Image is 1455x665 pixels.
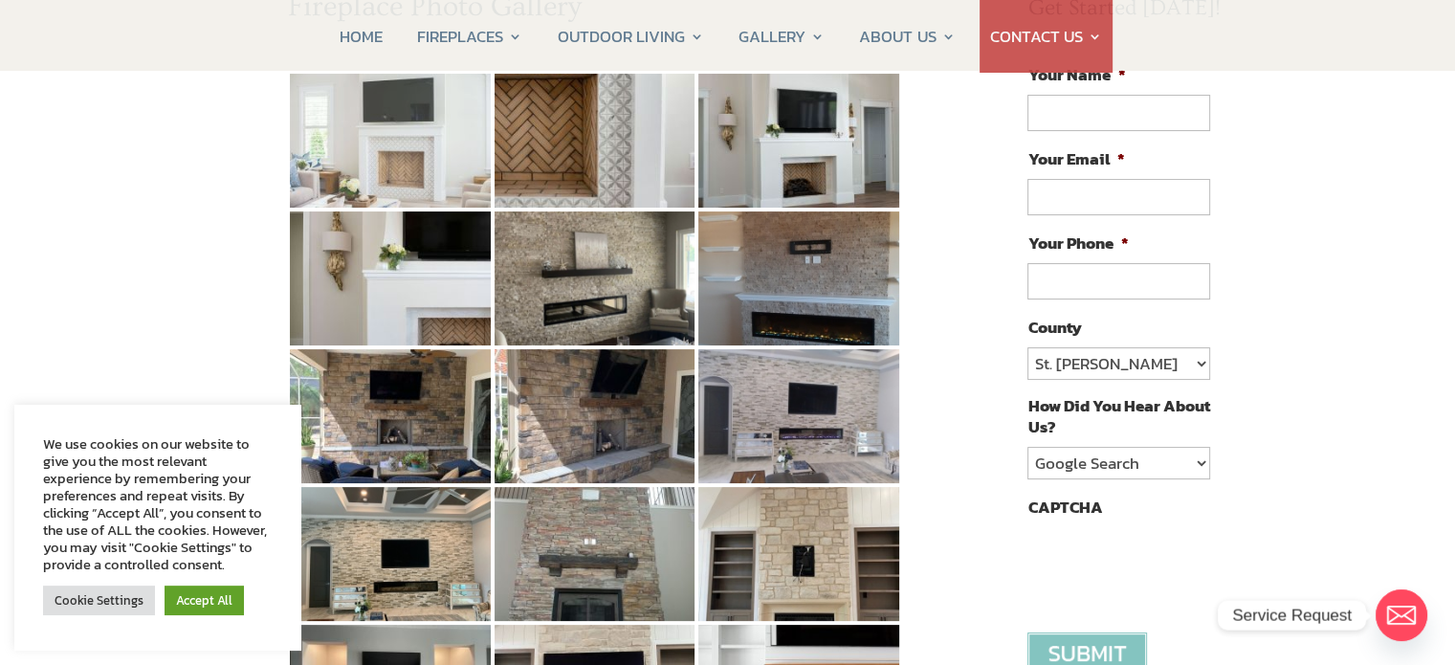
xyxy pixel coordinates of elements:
iframe: reCAPTCHA [1027,527,1318,602]
img: 11 [495,487,695,621]
img: 6 [698,211,899,345]
div: We use cookies on our website to give you the most relevant experience by remembering your prefer... [43,435,273,573]
img: 9 [698,349,899,483]
label: Your Name [1027,64,1125,85]
label: County [1027,317,1081,338]
img: 8 [495,349,695,483]
img: 7 [290,349,491,483]
img: 2 [495,74,695,208]
img: 4 [290,211,491,345]
img: 1 [290,74,491,208]
img: 3 [698,74,899,208]
label: How Did You Hear About Us? [1027,395,1209,437]
a: Email [1376,589,1427,641]
label: CAPTCHA [1027,497,1102,518]
img: 10 [290,487,491,621]
img: 5 [495,211,695,345]
a: Accept All [165,586,244,615]
label: Your Phone [1027,233,1128,254]
a: Cookie Settings [43,586,155,615]
label: Your Email [1027,148,1124,169]
img: 12 [698,487,899,621]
